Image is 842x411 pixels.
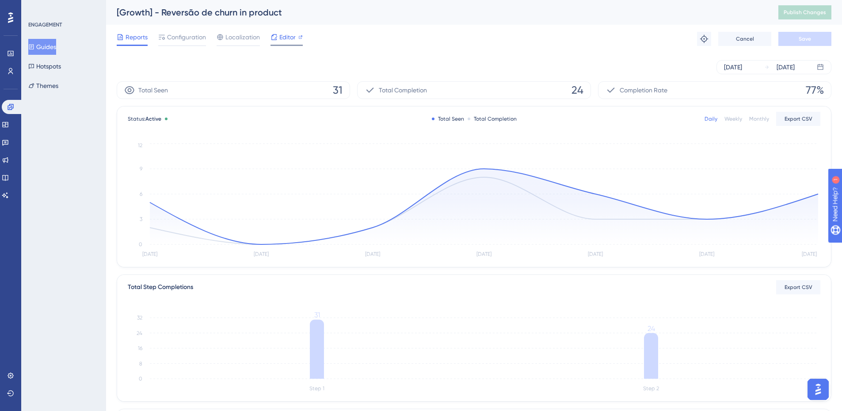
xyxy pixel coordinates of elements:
div: Daily [705,115,717,122]
span: Reports [126,32,148,42]
button: Hotspots [28,58,61,74]
span: Total Seen [138,85,168,95]
span: Export CSV [785,115,812,122]
span: Cancel [736,35,754,42]
tspan: [DATE] [699,251,714,257]
span: Total Completion [379,85,427,95]
tspan: 8 [139,361,142,367]
span: Need Help? [21,2,55,13]
tspan: [DATE] [365,251,380,257]
span: Completion Rate [620,85,667,95]
iframe: UserGuiding AI Assistant Launcher [805,376,831,403]
tspan: 0 [139,241,142,247]
span: Export CSV [785,284,812,291]
span: 24 [571,83,583,97]
button: Export CSV [776,112,820,126]
span: Active [145,116,161,122]
tspan: Step 2 [643,385,659,392]
tspan: [DATE] [588,251,603,257]
span: Localization [225,32,260,42]
tspan: 24 [137,330,142,336]
button: Themes [28,78,58,94]
span: 77% [806,83,824,97]
span: Editor [279,32,296,42]
span: Status: [128,115,161,122]
div: [DATE] [724,62,742,72]
tspan: 12 [138,142,142,148]
div: [DATE] [777,62,795,72]
span: Save [799,35,811,42]
div: ENGAGEMENT [28,21,62,28]
div: 1 [61,4,64,11]
div: Total Completion [468,115,517,122]
div: Weekly [724,115,742,122]
tspan: 3 [140,216,142,222]
tspan: 16 [138,345,142,351]
tspan: [DATE] [254,251,269,257]
tspan: 24 [648,324,655,333]
span: Publish Changes [784,9,826,16]
button: Save [778,32,831,46]
button: Cancel [718,32,771,46]
div: Total Seen [432,115,464,122]
tspan: [DATE] [476,251,491,257]
tspan: Step 1 [309,385,324,392]
tspan: [DATE] [142,251,157,257]
div: Total Step Completions [128,282,193,293]
button: Export CSV [776,280,820,294]
button: Publish Changes [778,5,831,19]
div: [Growth] - Reversão de churn in product [117,6,756,19]
span: 31 [333,83,343,97]
tspan: 0 [139,376,142,382]
div: Monthly [749,115,769,122]
tspan: [DATE] [802,251,817,257]
tspan: 32 [137,315,142,321]
tspan: 31 [314,311,320,319]
tspan: 9 [140,166,142,172]
tspan: 6 [140,191,142,197]
span: Configuration [167,32,206,42]
button: Guides [28,39,56,55]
